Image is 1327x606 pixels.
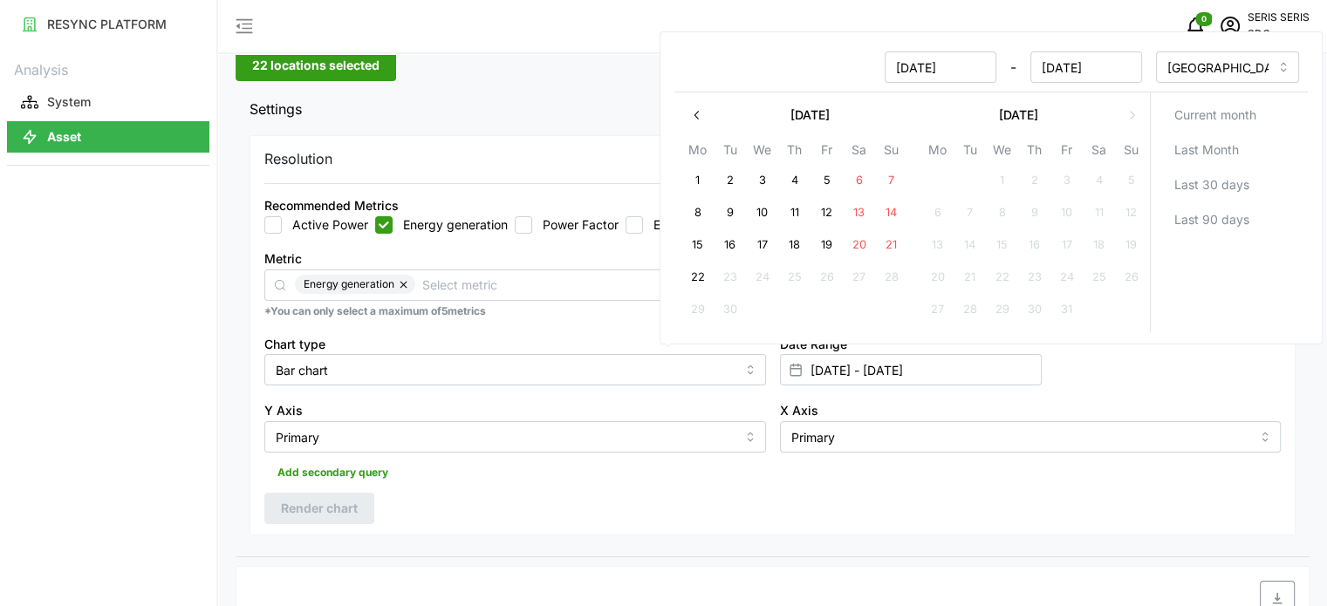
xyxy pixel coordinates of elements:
button: 13 September 2025 [843,198,874,229]
button: 27 September 2025 [843,262,874,294]
button: 2 September 2025 [714,166,745,197]
label: Y Axis [264,401,303,420]
button: 29 September 2025 [681,295,713,326]
input: Select Y axis [264,421,766,453]
button: 25 September 2025 [778,262,810,294]
button: Current month [1157,99,1301,131]
button: Add secondary query [264,460,401,486]
div: Recommended Metrics [264,196,399,215]
a: RESYNC PLATFORM [7,7,209,42]
button: 24 October 2025 [1050,262,1082,294]
label: Energy generation [393,216,508,234]
button: Last Month [1157,134,1301,166]
button: 13 October 2025 [921,230,953,262]
button: 17 September 2025 [746,230,777,262]
button: 8 September 2025 [681,198,713,229]
label: X Axis [780,401,818,420]
button: 12 September 2025 [811,198,842,229]
span: 0 [1201,13,1207,25]
button: 5 October 2025 [1115,166,1146,197]
button: System [7,86,209,118]
button: 22 locations selected [236,50,396,81]
button: 9 September 2025 [714,198,745,229]
label: Power Factor [532,216,619,234]
button: Asset [7,121,209,153]
th: Fr [1050,140,1083,165]
div: Settings [236,131,1310,557]
button: 18 September 2025 [778,230,810,262]
th: Sa [1083,140,1115,165]
span: Add secondary query [277,460,388,485]
button: 21 October 2025 [954,262,985,294]
button: 6 September 2025 [843,166,874,197]
button: [DATE] [713,99,907,131]
th: We [746,140,778,165]
label: Chart type [264,335,325,354]
span: Render chart [281,494,358,523]
span: Last Month [1173,135,1238,165]
a: Asset [7,119,209,154]
button: 10 September 2025 [746,198,777,229]
button: 14 October 2025 [954,230,985,262]
button: 23 September 2025 [714,262,745,294]
button: RESYNC PLATFORM [7,9,209,40]
button: 12 October 2025 [1115,198,1146,229]
button: 30 September 2025 [714,295,745,326]
button: 24 September 2025 [746,262,777,294]
button: 15 October 2025 [986,230,1017,262]
label: Metric [264,249,302,269]
button: 16 October 2025 [1018,230,1050,262]
button: 26 October 2025 [1115,262,1146,294]
button: 6 October 2025 [921,198,953,229]
button: 2 October 2025 [1018,166,1050,197]
th: Mo [681,140,714,165]
p: *You can only select a maximum of 5 metrics [264,304,1281,319]
button: 22 September 2025 [681,262,713,294]
button: 3 October 2025 [1050,166,1082,197]
button: 28 September 2025 [875,262,906,294]
p: Analysis [7,56,209,81]
button: 11 October 2025 [1083,198,1114,229]
p: Resolution [264,148,332,170]
th: Tu [714,140,746,165]
th: Mo [921,140,954,165]
input: Select chart type [264,354,766,385]
button: 27 October 2025 [921,295,953,326]
button: 11 September 2025 [778,198,810,229]
button: 19 September 2025 [811,230,842,262]
button: 1 October 2025 [986,166,1017,197]
button: 25 October 2025 [1083,262,1114,294]
span: Energy generation [304,275,394,294]
th: Sa [843,140,875,165]
th: Su [875,140,907,165]
button: 7 October 2025 [954,198,985,229]
th: Th [1018,140,1050,165]
button: 17 October 2025 [1050,230,1082,262]
button: 9 October 2025 [1018,198,1050,229]
th: We [986,140,1018,165]
button: 15 September 2025 [681,230,713,262]
button: 23 October 2025 [1018,262,1050,294]
p: RESYNC PLATFORM [47,16,167,33]
button: Last 30 days [1157,169,1301,201]
p: System [47,93,91,111]
button: 5 September 2025 [811,166,842,197]
button: 28 October 2025 [954,295,985,326]
label: Energy Import Meter Reading (into the meter) [643,216,914,234]
button: notifications [1178,9,1213,44]
input: Select X axis [780,421,1282,453]
button: 30 October 2025 [1018,295,1050,326]
button: 29 October 2025 [986,295,1017,326]
button: 8 October 2025 [986,198,1017,229]
button: 26 September 2025 [811,262,842,294]
button: 3 September 2025 [746,166,777,197]
th: Th [778,140,811,165]
p: Asset [47,128,81,146]
input: Select metric [422,275,1250,294]
button: schedule [1213,9,1248,44]
span: Last 30 days [1173,170,1248,200]
button: 18 October 2025 [1083,230,1114,262]
button: Settings [236,88,1310,131]
div: - [683,51,1142,83]
div: Select date range [660,31,1323,344]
